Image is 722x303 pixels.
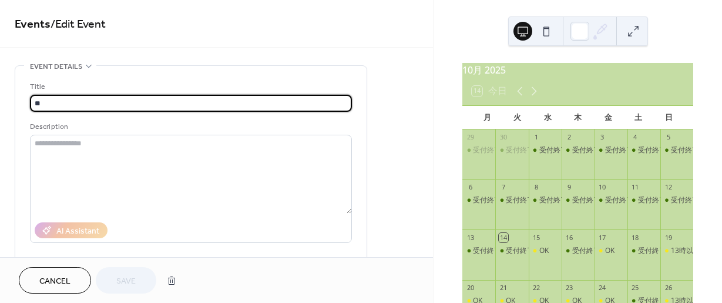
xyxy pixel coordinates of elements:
[605,145,633,155] div: 受付終了
[466,233,475,242] div: 13
[529,195,562,205] div: 受付終了
[529,145,562,155] div: 受付終了
[660,145,693,155] div: 受付終了
[595,145,627,155] div: 受付終了
[627,145,660,155] div: 受付終了
[631,133,640,142] div: 4
[671,195,699,205] div: 受付終了
[664,284,673,292] div: 26
[627,246,660,256] div: 受付終了
[598,284,607,292] div: 24
[532,284,541,292] div: 22
[572,246,600,256] div: 受付終了
[472,106,502,129] div: 月
[638,145,666,155] div: 受付終了
[562,246,595,256] div: 受付終了
[664,233,673,242] div: 19
[15,13,51,36] a: Events
[529,246,562,256] div: OK
[539,195,567,205] div: 受付終了
[605,246,614,256] div: OK
[462,145,495,155] div: 受付終了
[51,13,106,36] span: / Edit Event
[495,145,528,155] div: 受付終了
[502,106,533,129] div: 火
[572,145,600,155] div: 受付終了
[506,246,534,256] div: 受付終了
[595,246,627,256] div: OK
[495,246,528,256] div: 受付終了
[462,195,495,205] div: 受付終了
[627,195,660,205] div: 受付終了
[593,106,623,129] div: 金
[473,246,501,256] div: 受付終了
[466,183,475,192] div: 6
[499,233,508,242] div: 14
[499,284,508,292] div: 21
[598,183,607,192] div: 10
[473,145,501,155] div: 受付終了
[466,284,475,292] div: 20
[462,63,693,77] div: 10月 2025
[565,133,574,142] div: 2
[39,275,70,288] span: Cancel
[562,145,595,155] div: 受付終了
[605,195,633,205] div: 受付終了
[506,145,534,155] div: 受付終了
[506,195,534,205] div: 受付終了
[532,106,563,129] div: 水
[563,106,593,129] div: 木
[532,133,541,142] div: 1
[671,246,710,256] div: 13時以降OK
[499,183,508,192] div: 7
[660,246,693,256] div: 13時以降OK
[532,233,541,242] div: 15
[499,133,508,142] div: 30
[30,81,350,93] div: Title
[565,183,574,192] div: 9
[572,195,600,205] div: 受付終了
[638,195,666,205] div: 受付終了
[473,195,501,205] div: 受付終了
[631,233,640,242] div: 18
[539,145,567,155] div: 受付終了
[660,195,693,205] div: 受付終了
[664,133,673,142] div: 5
[539,246,549,256] div: OK
[598,233,607,242] div: 17
[466,133,475,142] div: 29
[664,183,673,192] div: 12
[598,133,607,142] div: 3
[638,246,666,256] div: 受付終了
[595,195,627,205] div: 受付終了
[30,61,82,73] span: Event details
[565,284,574,292] div: 23
[532,183,541,192] div: 8
[565,233,574,242] div: 16
[495,195,528,205] div: 受付終了
[30,121,350,133] div: Description
[631,284,640,292] div: 25
[631,183,640,192] div: 11
[562,195,595,205] div: 受付終了
[623,106,654,129] div: 土
[462,246,495,256] div: 受付終了
[671,145,699,155] div: 受付終了
[653,106,684,129] div: 日
[19,267,91,294] button: Cancel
